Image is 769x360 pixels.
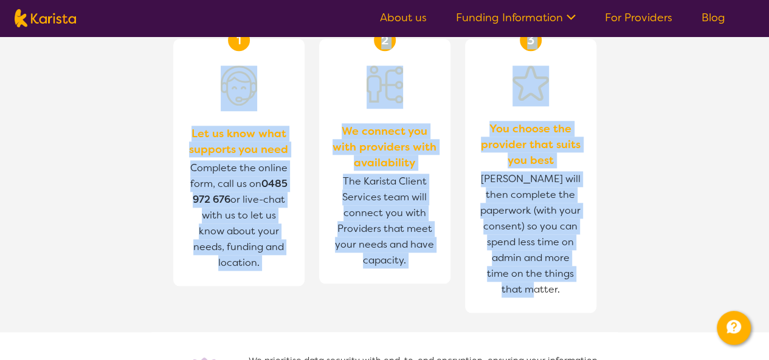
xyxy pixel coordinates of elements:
[331,171,438,271] span: The Karista Client Services team will connect you with Providers that meet your needs and have ca...
[185,126,292,157] span: Let us know what supports you need
[512,66,549,101] img: Star icon
[221,66,257,106] img: Person with headset icon
[456,10,576,25] a: Funding Information
[477,168,584,301] span: [PERSON_NAME] will then complete the paperwork (with your consent) so you can spend less time on ...
[380,10,427,25] a: About us
[717,311,751,345] button: Channel Menu
[477,121,584,168] span: You choose the provider that suits you best
[331,123,438,171] span: We connect you with providers with availability
[367,66,403,103] img: Person being matched to services icon
[605,10,672,25] a: For Providers
[15,9,76,27] img: Karista logo
[374,29,396,51] div: 2
[228,29,250,51] div: 1
[520,29,542,51] div: 3
[702,10,725,25] a: Blog
[190,161,288,269] span: Complete the online form, call us on or live-chat with us to let us know about your needs, fundin...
